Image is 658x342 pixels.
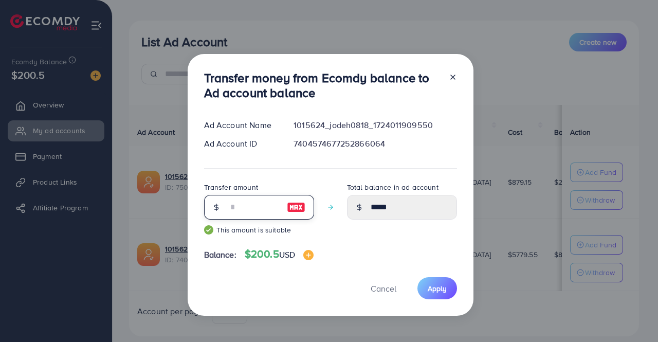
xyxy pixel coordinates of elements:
[204,182,258,192] label: Transfer amount
[196,119,286,131] div: Ad Account Name
[285,119,465,131] div: 1015624_jodeh0818_1724011909550
[428,283,447,294] span: Apply
[279,249,295,260] span: USD
[287,201,305,213] img: image
[204,249,236,261] span: Balance:
[358,277,409,299] button: Cancel
[285,138,465,150] div: 7404574677252866064
[347,182,438,192] label: Total balance in ad account
[371,283,396,294] span: Cancel
[204,225,314,235] small: This amount is suitable
[245,248,314,261] h4: $200.5
[303,250,314,260] img: image
[417,277,457,299] button: Apply
[204,70,441,100] h3: Transfer money from Ecomdy balance to Ad account balance
[204,225,213,235] img: guide
[196,138,286,150] div: Ad Account ID
[614,296,650,334] iframe: Chat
